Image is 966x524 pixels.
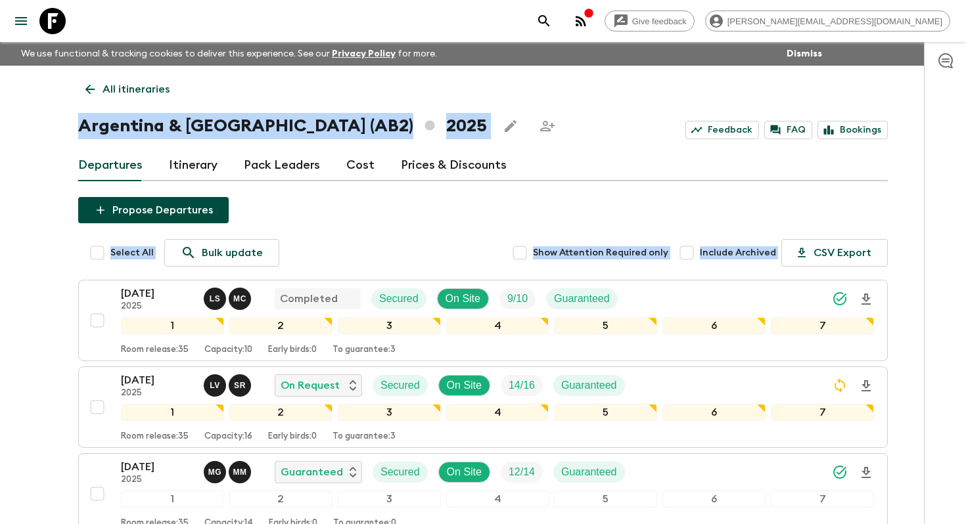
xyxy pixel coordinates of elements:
div: 4 [446,317,549,334]
button: [DATE]2025Lucas Valentim, Sol RodriguezOn RequestSecuredOn SiteTrip FillGuaranteed1234567Room rel... [78,366,888,448]
span: Include Archived [700,246,776,259]
div: On Site [438,462,490,483]
p: 9 / 10 [507,291,528,307]
div: Trip Fill [501,375,543,396]
h1: Argentina & [GEOGRAPHIC_DATA] (AB2) 2025 [78,113,487,139]
svg: Download Onboarding [858,465,874,481]
div: 5 [554,491,657,508]
div: Secured [373,462,428,483]
div: 5 [554,404,657,421]
p: Guaranteed [281,464,343,480]
p: Room release: 35 [121,431,189,442]
div: 3 [338,317,441,334]
svg: Sync Required - Changes detected [832,378,848,393]
div: 5 [554,317,657,334]
p: L V [210,380,220,391]
div: 6 [662,317,766,334]
div: 4 [446,404,549,421]
button: [DATE]2025Luana Seara, Mariano CenzanoCompletedSecuredOn SiteTrip FillGuaranteed1234567Room relea... [78,280,888,361]
svg: Download Onboarding [858,378,874,394]
p: Secured [380,464,420,480]
svg: Download Onboarding [858,292,874,307]
p: [DATE] [121,286,193,301]
div: On Site [438,375,490,396]
p: To guarantee: 3 [333,345,396,355]
p: Guaranteed [561,464,617,480]
span: Luana Seara, Mariano Cenzano [204,292,254,302]
a: Feedback [685,121,759,139]
div: 2 [229,404,333,421]
p: On Site [446,291,480,307]
div: 3 [338,491,441,508]
svg: Synced Successfully [832,291,848,307]
p: On Site [447,464,482,480]
div: 6 [662,491,766,508]
p: 14 / 16 [509,378,535,393]
span: [PERSON_NAME][EMAIL_ADDRESS][DOMAIN_NAME] [720,16,950,26]
div: 4 [446,491,549,508]
div: 7 [771,404,874,421]
a: Itinerary [169,150,218,181]
p: M M [233,467,246,477]
p: Early birds: 0 [268,345,317,355]
div: 3 [338,404,441,421]
p: [DATE] [121,372,193,388]
p: We use functional & tracking cookies to deliver this experience. See our for more. [16,42,442,66]
a: Bulk update [164,239,279,267]
div: 6 [662,404,766,421]
a: FAQ [764,121,812,139]
div: Secured [373,375,428,396]
p: On Request [281,378,340,393]
div: [PERSON_NAME][EMAIL_ADDRESS][DOMAIN_NAME] [705,11,950,32]
span: Show Attention Required only [533,246,668,259]
div: 7 [771,317,874,334]
span: Select All [110,246,154,259]
button: Edit this itinerary [497,113,524,139]
p: Bulk update [202,245,263,261]
p: Early birds: 0 [268,431,317,442]
button: LVSR [204,374,254,397]
button: menu [8,8,34,34]
div: 1 [121,317,224,334]
a: Give feedback [605,11,695,32]
p: 2025 [121,301,193,312]
div: Secured [371,288,426,309]
div: Trip Fill [501,462,543,483]
div: Trip Fill [499,288,536,309]
a: Pack Leaders [244,150,320,181]
button: Propose Departures [78,197,229,223]
p: All itineraries [103,81,170,97]
button: MGMM [204,461,254,483]
span: Give feedback [625,16,694,26]
a: All itineraries [78,76,177,102]
a: Departures [78,150,143,181]
svg: Synced Successfully [832,464,848,480]
p: On Site [447,378,482,393]
div: 1 [121,404,224,421]
p: M G [208,467,222,477]
p: S R [234,380,246,391]
p: 12 / 14 [509,464,535,480]
p: Completed [280,291,338,307]
button: Dismiss [783,45,825,63]
p: Secured [379,291,419,307]
span: Lucas Valentim, Sol Rodriguez [204,378,254,389]
div: 1 [121,491,224,508]
p: Guaranteed [561,378,617,393]
a: Prices & Discounts [401,150,507,181]
span: Marcella Granatiere, Matias Molina [204,465,254,475]
div: On Site [437,288,489,309]
p: Capacity: 10 [204,345,252,355]
p: Guaranteed [554,291,610,307]
a: Privacy Policy [332,49,396,58]
button: CSV Export [781,239,888,267]
div: 2 [229,491,333,508]
a: Bookings [817,121,888,139]
div: 7 [771,491,874,508]
p: Room release: 35 [121,345,189,355]
button: search adventures [531,8,557,34]
p: 2025 [121,475,193,485]
p: Capacity: 16 [204,431,252,442]
a: Cost [346,150,375,181]
p: Secured [380,378,420,393]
